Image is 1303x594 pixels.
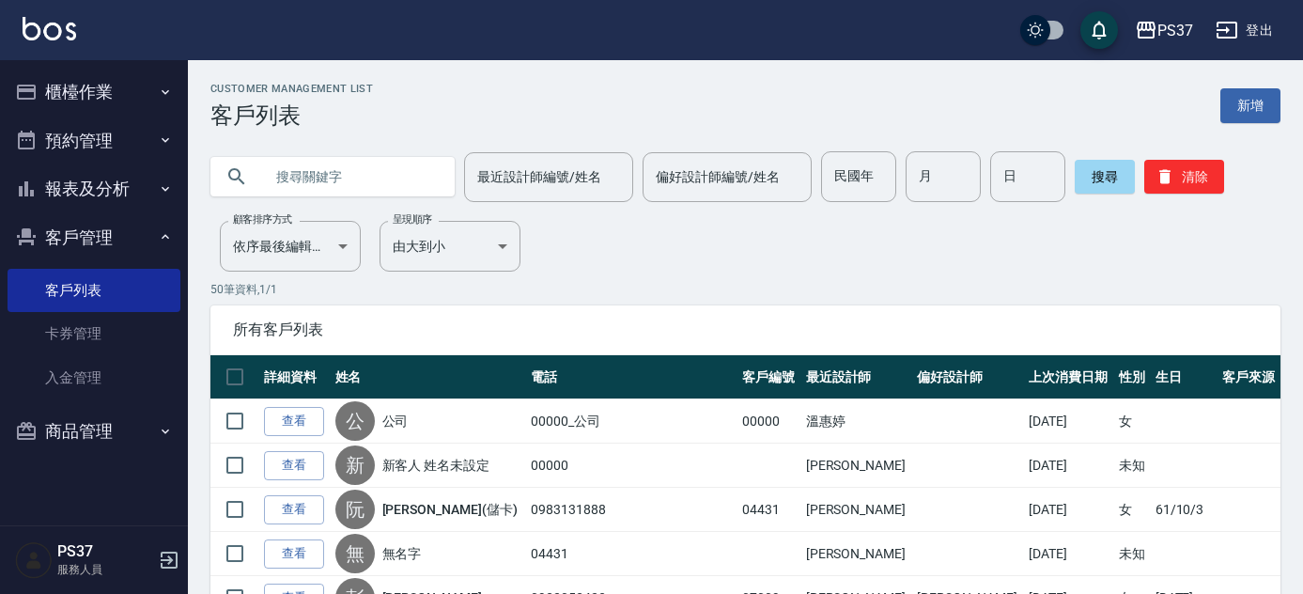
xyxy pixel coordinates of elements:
span: 所有客戶列表 [233,320,1258,339]
th: 偏好設計師 [912,355,1024,399]
a: 查看 [264,539,324,569]
th: 性別 [1114,355,1151,399]
button: 櫃檯作業 [8,68,180,117]
td: [PERSON_NAME] [801,532,913,576]
td: [DATE] [1024,399,1114,444]
th: 客戶編號 [737,355,800,399]
td: 61/10/3 [1151,488,1218,532]
a: 客戶列表 [8,269,180,312]
div: 阮 [335,490,375,529]
td: 00000 [737,399,800,444]
button: 報表及分析 [8,164,180,213]
button: 搜尋 [1075,160,1135,194]
td: 未知 [1114,444,1151,488]
a: 無名字 [382,544,422,563]
th: 上次消費日期 [1024,355,1114,399]
a: 查看 [264,451,324,480]
a: 查看 [264,495,324,524]
div: 新 [335,445,375,485]
td: 04431 [526,532,737,576]
th: 詳細資料 [259,355,331,399]
input: 搜尋關鍵字 [263,151,440,202]
a: [PERSON_NAME](儲卡) [382,500,518,519]
td: [PERSON_NAME] [801,444,913,488]
a: 公司 [382,412,409,430]
div: 無 [335,534,375,573]
button: 客戶管理 [8,213,180,262]
a: 新增 [1220,88,1280,123]
img: Logo [23,17,76,40]
td: [DATE] [1024,532,1114,576]
button: 商品管理 [8,407,180,456]
td: [DATE] [1024,488,1114,532]
th: 客戶來源 [1218,355,1280,399]
button: 清除 [1144,160,1224,194]
button: 預約管理 [8,117,180,165]
td: 女 [1114,399,1151,444]
td: 00000 [526,444,737,488]
a: 新客人 姓名未設定 [382,456,490,475]
th: 姓名 [331,355,526,399]
th: 生日 [1151,355,1218,399]
div: 由大到小 [380,221,520,272]
td: 女 [1114,488,1151,532]
p: 服務人員 [57,561,153,578]
label: 顧客排序方式 [233,212,292,227]
td: 0983131888 [526,488,737,532]
img: Person [15,541,53,579]
p: 50 筆資料, 1 / 1 [210,281,1280,298]
td: [PERSON_NAME] [801,488,913,532]
div: 公 [335,401,375,441]
button: PS37 [1127,11,1201,50]
a: 入金管理 [8,356,180,399]
div: PS37 [1157,19,1193,42]
h2: Customer Management List [210,83,373,95]
th: 最近設計師 [801,355,913,399]
td: [DATE] [1024,444,1114,488]
label: 呈現順序 [393,212,432,227]
h5: PS37 [57,542,153,561]
th: 電話 [526,355,737,399]
td: 04431 [737,488,800,532]
h3: 客戶列表 [210,102,373,129]
a: 卡券管理 [8,312,180,355]
a: 查看 [264,407,324,436]
div: 依序最後編輯時間 [220,221,361,272]
td: 未知 [1114,532,1151,576]
td: 溫惠婷 [801,399,913,444]
button: 登出 [1208,13,1280,48]
button: save [1080,11,1118,49]
td: 00000_公司 [526,399,737,444]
